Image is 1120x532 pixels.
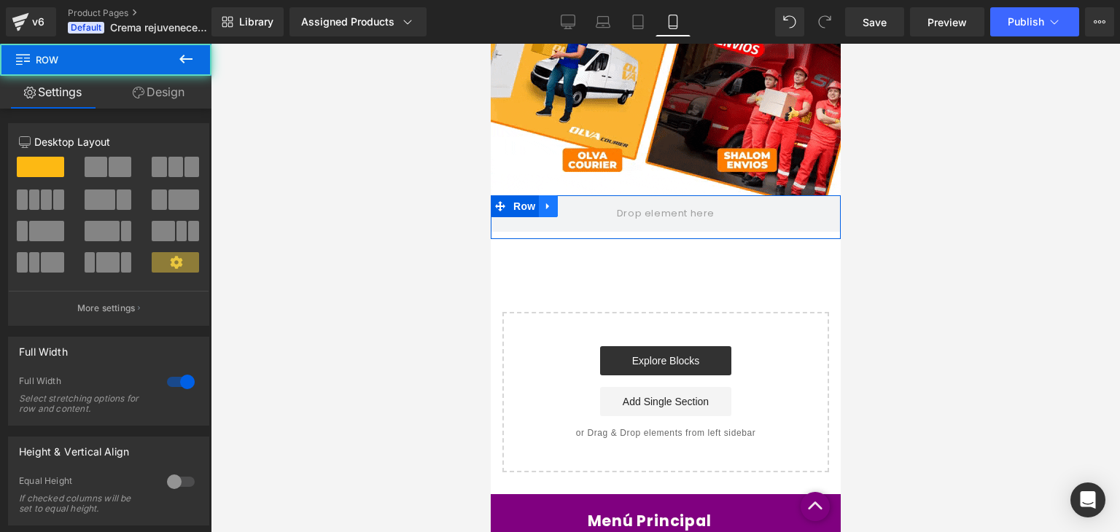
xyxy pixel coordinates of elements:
[927,15,967,30] span: Preview
[1070,482,1105,517] div: Open Intercom Messenger
[656,7,691,36] a: Mobile
[29,12,47,31] div: v6
[551,7,586,36] a: Desktop
[97,468,254,487] h2: Menú Principal
[109,343,241,372] a: Add Single Section
[19,475,152,490] div: Equal Height
[19,134,198,149] p: Desktop Layout
[106,76,211,109] a: Design
[1008,16,1044,28] span: Publish
[68,7,236,19] a: Product Pages
[15,44,160,76] span: Row
[1085,7,1114,36] button: More
[239,15,273,28] span: Library
[990,7,1079,36] button: Publish
[19,394,150,414] div: Select stretching options for row and content.
[68,22,104,34] span: Default
[775,7,804,36] button: Undo
[109,302,241,332] a: Explore Blocks
[48,152,67,173] a: Expand / Collapse
[810,7,839,36] button: Redo
[77,302,136,315] p: More settings
[910,7,984,36] a: Preview
[19,493,150,514] div: If checked columns will be set to equal height.
[6,7,56,36] a: v6
[863,15,887,30] span: Save
[19,337,68,358] div: Full Width
[9,291,209,325] button: More settings
[110,22,208,34] span: Crema rejuvenecedora - Horse Elixir
[211,7,284,36] a: New Library
[35,384,315,394] p: or Drag & Drop elements from left sidebar
[19,375,152,391] div: Full Width
[19,437,129,458] div: Height & Vertical Align
[621,7,656,36] a: Tablet
[301,15,415,29] div: Assigned Products
[586,7,621,36] a: Laptop
[19,152,48,173] span: Row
